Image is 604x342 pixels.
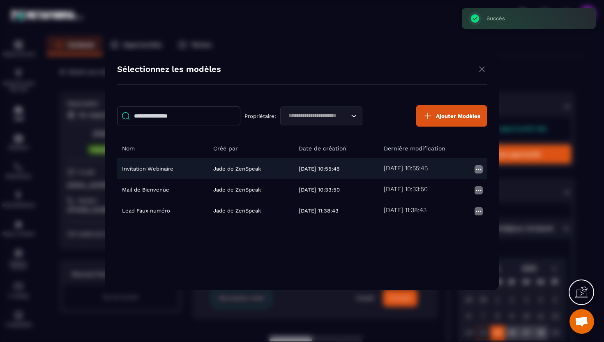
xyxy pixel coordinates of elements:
p: Propriétaire: [244,113,276,119]
td: Mail de Bienvenue [117,179,208,200]
img: plus [423,111,433,121]
td: [DATE] 10:33:50 [294,179,379,200]
input: Search for option [286,111,349,120]
th: Créé par [208,139,294,158]
th: Date de création [294,139,379,158]
button: Ajouter Modèles [416,105,487,127]
th: Nom [117,139,208,158]
td: Lead Faux numéro [117,200,208,221]
h5: [DATE] 10:33:50 [384,185,428,194]
div: Ouvrir le chat [569,309,594,334]
img: close [477,64,487,74]
img: more icon [474,185,484,195]
td: [DATE] 10:55:45 [294,158,379,179]
h5: [DATE] 10:55:45 [384,164,428,173]
th: Dernière modification [379,139,487,158]
td: Jade de ZenSpeak [208,200,294,221]
div: Search for option [280,106,362,125]
span: Ajouter Modèles [436,113,480,119]
img: more icon [474,164,484,174]
td: Invitation Webinaire [117,158,208,179]
td: [DATE] 11:38:43 [294,200,379,221]
h4: Sélectionnez les modèles [117,64,221,76]
td: Jade de ZenSpeak [208,158,294,179]
td: Jade de ZenSpeak [208,179,294,200]
h5: [DATE] 11:38:43 [384,206,426,215]
img: more icon [474,206,484,216]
